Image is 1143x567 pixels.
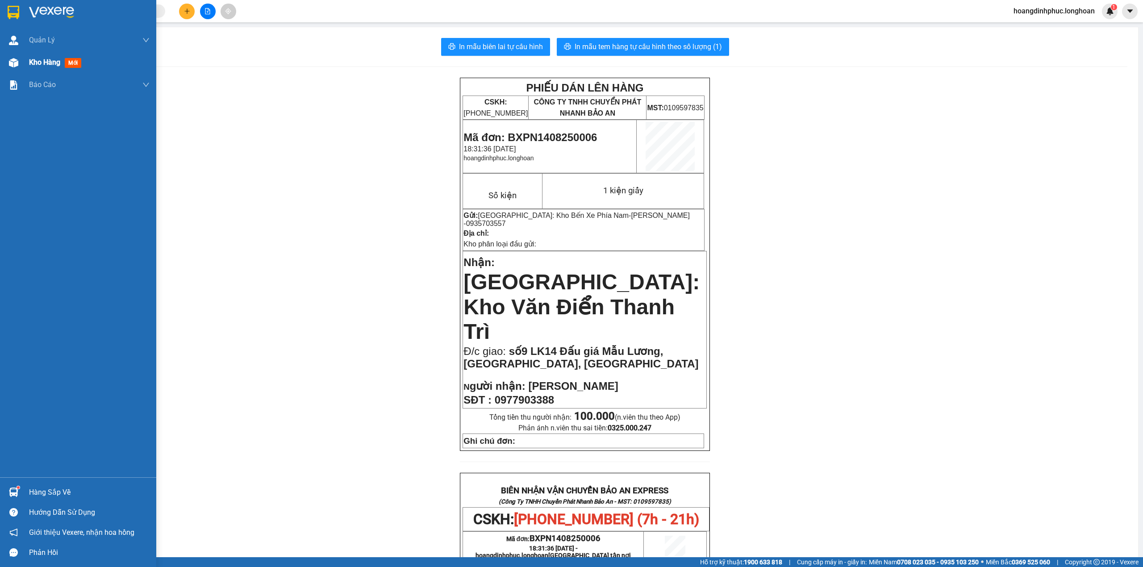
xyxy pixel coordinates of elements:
span: CÔNG TY TNHH CHUYỂN PHÁT NHANH BẢO AN [534,98,641,117]
span: 0935703557 [466,220,506,227]
strong: 0708 023 035 - 0935 103 250 [897,559,979,566]
span: [PERSON_NAME] - [463,212,690,227]
div: Hướng dẫn sử dụng [29,506,150,519]
span: 1 kiện giấy [603,186,643,196]
span: Phản ánh n.viên thu sai tiền: [518,424,651,432]
img: warehouse-icon [9,488,18,497]
span: gười nhận: [470,380,526,392]
strong: 0325.000.247 [608,424,651,432]
span: question-circle [9,508,18,517]
span: | [789,557,790,567]
span: plus [184,8,190,14]
span: 1 [1112,4,1115,10]
span: In mẫu biên lai tự cấu hình [459,41,543,52]
strong: N [463,382,525,392]
span: Tổng tiền thu người nhận: [489,413,680,421]
span: message [9,548,18,557]
span: | [1057,557,1058,567]
strong: 0369 525 060 [1012,559,1050,566]
span: số9 LK14 Đấu giá Mẫu Lương, [GEOGRAPHIC_DATA], [GEOGRAPHIC_DATA] [463,345,698,370]
strong: 1900 633 818 [744,559,782,566]
img: warehouse-icon [9,36,18,45]
span: down [142,81,150,88]
span: Mã đơn: BXPN1408250006 [463,131,597,143]
span: CSKH: [6,35,200,69]
span: 18:31:36 [DATE] - [476,545,631,559]
strong: Gửi: [463,212,478,219]
strong: SĐT : [463,394,492,406]
span: Báo cáo [29,79,56,90]
strong: (Công Ty TNHH Chuyển Phát Nhanh Bảo An - MST: 0109597835) [16,25,188,32]
span: 0109597835 [647,104,703,112]
strong: Ghi chú đơn: [463,436,515,446]
span: [GEOGRAPHIC_DATA] tận nơi [548,552,631,559]
span: Nhận: [463,256,495,268]
strong: Địa chỉ: [463,229,489,237]
span: Mã đơn: [506,535,601,542]
span: Đ/c giao: [463,345,509,357]
strong: (Công Ty TNHH Chuyển Phát Nhanh Bảo An - MST: 0109597835) [499,498,671,505]
span: [PHONE_NUMBER] (7h - 21h) [47,35,200,69]
img: solution-icon [9,80,18,90]
span: [PHONE_NUMBER] (7h - 21h) [514,511,699,528]
span: printer [564,43,571,51]
strong: PHIẾU DÁN LÊN HÀNG [526,82,643,94]
span: Số kiện [488,191,517,200]
div: Hàng sắp về [29,486,150,499]
span: Hỗ trợ kỹ thuật: [700,557,782,567]
span: 0977903388 [495,394,554,406]
strong: 100.000 [574,410,615,422]
span: CSKH: [473,511,699,528]
span: Miền Bắc [986,557,1050,567]
span: copyright [1093,559,1100,565]
img: icon-new-feature [1106,7,1114,15]
button: plus [179,4,195,19]
button: caret-down [1122,4,1138,19]
span: notification [9,528,18,537]
span: - [463,212,690,227]
span: Kho hàng [29,58,60,67]
strong: BIÊN NHẬN VẬN CHUYỂN BẢO AN EXPRESS [18,13,186,23]
img: logo-vxr [8,6,19,19]
span: (n.viên thu theo App) [574,413,680,421]
span: hoangdinhphuc.longhoan [463,154,534,162]
button: printerIn mẫu biên lai tự cấu hình [441,38,550,56]
span: hoangdinhphuc.longhoan [1006,5,1102,17]
span: Miền Nam [869,557,979,567]
strong: CSKH: [484,98,507,106]
span: down [142,37,150,44]
sup: 1 [1111,4,1117,10]
span: hoangdinhphuc.longhoan [476,552,631,559]
img: warehouse-icon [9,58,18,67]
strong: MST: [647,104,663,112]
span: [PHONE_NUMBER] [463,98,528,117]
span: Kho phân loại đầu gửi: [463,240,536,248]
span: caret-down [1126,7,1134,15]
div: Phản hồi [29,546,150,559]
span: Giới thiệu Vexere, nhận hoa hồng [29,527,134,538]
span: mới [65,58,81,68]
span: In mẫu tem hàng tự cấu hình theo số lượng (1) [575,41,722,52]
span: 18:31:36 [DATE] [463,145,516,153]
span: [GEOGRAPHIC_DATA]: Kho Bến Xe Phía Nam [478,212,629,219]
span: ⚪️ [981,560,984,564]
strong: BIÊN NHẬN VẬN CHUYỂN BẢO AN EXPRESS [501,486,668,496]
button: aim [221,4,236,19]
sup: 1 [17,486,20,489]
span: [GEOGRAPHIC_DATA]: Kho Văn Điển Thanh Trì [463,270,700,343]
span: Cung cấp máy in - giấy in: [797,557,867,567]
button: file-add [200,4,216,19]
span: [PERSON_NAME] [528,380,618,392]
span: BXPN1408250006 [530,534,601,543]
span: file-add [204,8,211,14]
span: aim [225,8,231,14]
button: printerIn mẫu tem hàng tự cấu hình theo số lượng (1) [557,38,729,56]
span: Quản Lý [29,34,55,46]
span: printer [448,43,455,51]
